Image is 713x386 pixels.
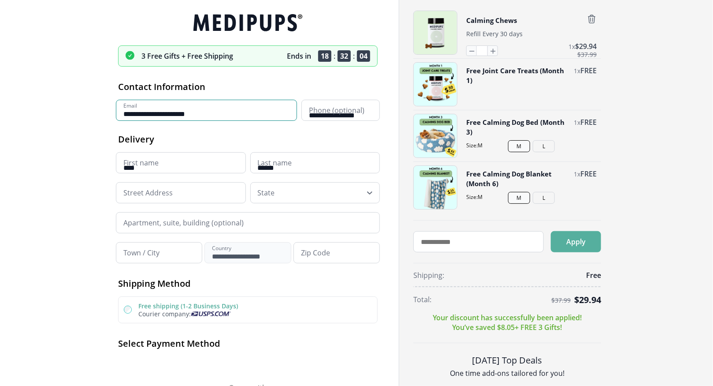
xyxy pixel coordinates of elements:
[577,51,597,58] span: $ 37.99
[357,50,370,62] span: 04
[118,81,205,93] span: Contact Information
[466,169,569,188] button: Free Calming Dog Blanket (Month 6)
[413,368,601,378] p: One time add-ons tailored for you!
[575,41,597,51] span: $ 29.94
[413,354,601,367] h2: [DATE] Top Deals
[466,117,569,137] button: Free Calming Dog Bed (Month 3)
[118,277,378,289] h2: Shipping Method
[466,66,569,85] button: Free Joint Care Treats (Month 1)
[413,295,431,304] span: Total:
[586,270,601,280] span: Free
[508,192,530,204] button: M
[138,302,238,310] label: Free shipping (1-2 Business Days)
[574,170,580,178] span: 1 x
[334,51,335,61] span: :
[141,51,233,61] p: 3 Free Gifts + Free Shipping
[466,30,523,38] span: Refill Every 30 days
[466,193,597,201] span: Size: M
[466,14,517,26] button: Calming Chews
[433,313,582,332] p: Your discount has successfully been applied! You’ve saved $ 8.05 + FREE 3 Gifts!
[568,42,575,51] span: 1 x
[533,140,555,152] button: L
[414,114,457,157] img: Free Calming Dog Bed (Month 3)
[414,63,457,106] img: Free Joint Care Treats (Month 1)
[118,356,378,374] iframe: Secure payment button frame
[580,169,597,179] span: FREE
[353,51,355,61] span: :
[551,297,571,304] span: $ 37.99
[574,118,580,127] span: 1 x
[574,294,601,306] span: $ 29.94
[580,66,597,75] span: FREE
[287,51,311,61] p: Ends in
[574,67,580,75] span: 1 x
[318,50,331,62] span: 18
[118,337,378,349] h2: Select Payment Method
[338,50,351,62] span: 32
[580,117,597,127] span: FREE
[414,166,457,209] img: Free Calming Dog Blanket (Month 6)
[138,310,191,318] span: Courier company:
[533,192,555,204] button: L
[191,311,231,316] img: Usps courier company
[413,270,444,280] span: Shipping:
[508,140,530,152] button: M
[118,133,154,145] span: Delivery
[414,11,457,54] img: Calming Chews
[466,142,597,149] span: Size: M
[551,231,601,252] button: Apply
